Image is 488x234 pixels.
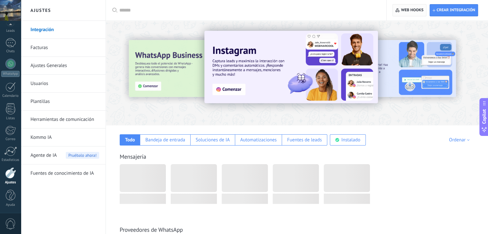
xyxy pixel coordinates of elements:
span: Crear integración [437,8,475,13]
div: Ordenar [449,137,472,143]
span: Agente de IA [30,146,57,164]
button: Crear integración [430,4,478,16]
div: Todo [125,137,135,143]
a: Plantillas [30,93,99,111]
li: Ajustes Generales [21,57,106,75]
li: Usuarios [21,75,106,93]
a: Usuarios [30,75,99,93]
div: Estadísticas [1,158,20,162]
a: Herramientas de comunicación [30,111,99,129]
a: Kommo IA [30,129,99,146]
img: Slide 3 [129,40,265,97]
a: Facturas [30,39,99,57]
li: Kommo IA [21,129,106,146]
div: Bandeja de entrada [145,137,185,143]
a: Agente de IAPruébalo ahora! [30,146,99,164]
div: Calendario [1,94,20,98]
li: Facturas [21,39,106,57]
div: Instalado [341,137,360,143]
button: Web hooks [392,4,426,16]
li: Herramientas de comunicación [21,111,106,129]
li: Fuentes de conocimiento de IA [21,164,106,182]
span: Web hooks [401,8,424,13]
span: Copilot [481,109,487,124]
div: Leads [1,29,20,33]
a: Mensajería [120,153,146,160]
a: Fuentes de conocimiento de IA [30,164,99,182]
a: Ajustes Generales [30,57,99,75]
div: Chats [1,49,20,54]
a: Integración [30,21,99,39]
div: Listas [1,116,20,121]
li: Plantillas [21,93,106,111]
img: Slide 2 [319,40,456,97]
div: Correo [1,137,20,141]
div: WhatsApp [1,71,20,77]
span: Pruébalo ahora! [66,152,99,159]
div: Fuentes de leads [287,137,322,143]
li: Agente de IA [21,146,106,164]
div: Automatizaciones [240,137,277,143]
a: Proveedores de WhatsApp [120,226,183,233]
li: Integración [21,21,106,39]
img: Slide 1 [204,31,378,103]
div: Soluciones de IA [196,137,230,143]
div: Ajustes [1,180,20,185]
div: Ayuda [1,203,20,207]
